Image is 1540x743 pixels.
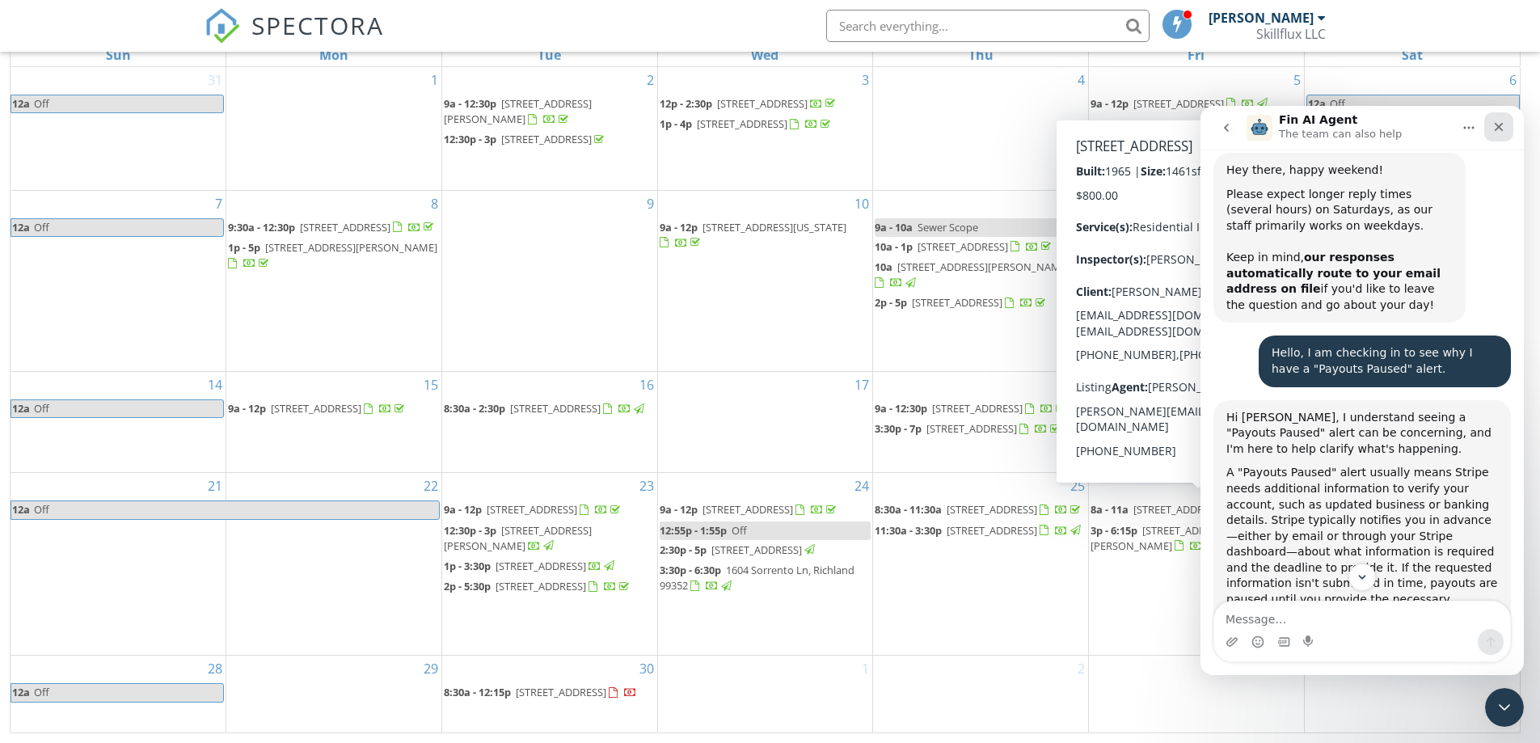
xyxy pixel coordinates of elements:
[851,191,872,217] a: Go to September 10, 2025
[444,500,656,520] a: 9a - 12p [STREET_ADDRESS]
[660,541,871,560] a: 2:30p - 5p [STREET_ADDRESS]
[205,8,240,44] img: The Best Home Inspection Software - Spectora
[873,656,1089,732] td: Go to October 2, 2025
[826,10,1150,42] input: Search everything...
[875,401,927,416] span: 9a - 12:30p
[873,67,1089,190] td: Go to September 4, 2025
[77,530,90,542] button: Gif picker
[702,502,793,517] span: [STREET_ADDRESS]
[636,656,657,682] a: Go to September 30, 2025
[1089,67,1305,190] td: Go to September 5, 2025
[444,523,496,538] span: 12:30p - 3p
[932,401,1023,416] span: [STREET_ADDRESS]
[660,563,854,593] span: 1604 Sorrento Ln, Richland 99352
[444,685,637,699] a: 8:30a - 12:15p [STREET_ADDRESS]
[1091,500,1302,520] a: 8a - 11a [STREET_ADDRESS]
[228,240,260,255] span: 1p - 5p
[660,500,871,520] a: 9a - 12p [STREET_ADDRESS]
[228,220,295,234] span: 9:30a - 12:30p
[875,295,1048,310] a: 2p - 5p [STREET_ADDRESS]
[697,116,787,131] span: [STREET_ADDRESS]
[1074,67,1088,93] a: Go to September 4, 2025
[228,399,440,419] a: 9a - 12p [STREET_ADDRESS]
[226,190,442,372] td: Go to September 8, 2025
[660,220,698,234] span: 9a - 12p
[441,67,657,190] td: Go to September 2, 2025
[226,473,442,656] td: Go to September 22, 2025
[271,401,361,416] span: [STREET_ADDRESS]
[148,458,175,485] button: Scroll to bottom
[1089,656,1305,732] td: Go to October 3, 2025
[660,96,712,111] span: 12p - 2:30p
[205,372,226,398] a: Go to September 14, 2025
[748,44,782,66] a: Wednesday
[25,530,38,542] button: Upload attachment
[14,496,310,523] textarea: Message…
[660,96,838,111] a: 12p - 2:30p [STREET_ADDRESS]
[265,240,437,255] span: [STREET_ADDRESS][PERSON_NAME]
[1067,473,1088,499] a: Go to September 25, 2025
[660,561,871,596] a: 3:30p - 6:30p 1604 Sorrento Ln, Richland 99352
[732,523,747,538] span: Off
[251,8,384,42] span: SPECTORA
[1091,502,1129,517] span: 8a - 11a
[444,559,617,573] a: 1p - 3:30p [STREET_ADDRESS]
[212,191,226,217] a: Go to September 7, 2025
[226,372,442,473] td: Go to September 15, 2025
[444,683,656,703] a: 8:30a - 12:15p [STREET_ADDRESS]
[859,656,872,682] a: Go to October 1, 2025
[660,502,839,517] a: 9a - 12p [STREET_ADDRESS]
[875,295,907,310] span: 2p - 5p
[1399,44,1426,66] a: Saturday
[1506,67,1520,93] a: Go to September 6, 2025
[875,401,1069,416] a: 9a - 12:30p [STREET_ADDRESS]
[926,421,1017,436] span: [STREET_ADDRESS]
[702,220,846,234] span: [STREET_ADDRESS][US_STATE]
[1091,523,1137,538] span: 3p - 6:15p
[444,579,632,593] a: 2p - 5:30p [STREET_ADDRESS]
[428,191,441,217] a: Go to September 8, 2025
[226,656,442,732] td: Go to September 29, 2025
[660,95,871,114] a: 12p - 2:30p [STREET_ADDRESS]
[510,401,601,416] span: [STREET_ADDRESS]
[11,501,31,518] span: 12a
[1209,10,1314,26] div: [PERSON_NAME]
[228,239,440,273] a: 1p - 5p [STREET_ADDRESS][PERSON_NAME]
[918,220,978,234] span: Sewer Scope
[444,132,496,146] span: 12:30p - 3p
[660,218,871,253] a: 9a - 12p [STREET_ADDRESS][US_STATE]
[1113,220,1129,234] span: Off
[444,95,656,129] a: 9a - 12:30p [STREET_ADDRESS][PERSON_NAME]
[487,502,577,517] span: [STREET_ADDRESS]
[441,372,657,473] td: Go to September 16, 2025
[918,239,1008,254] span: [STREET_ADDRESS]
[428,67,441,93] a: Go to September 1, 2025
[205,67,226,93] a: Go to August 31, 2025
[875,502,942,517] span: 8:30a - 11:30a
[875,523,1083,538] a: 11:30a - 3:30p [STREET_ADDRESS]
[897,260,1070,274] span: [STREET_ADDRESS][PERSON_NAME]
[875,239,913,254] span: 10a - 1p
[875,239,1054,254] a: 10a - 1p [STREET_ADDRESS]
[1091,239,1224,269] a: 9a - 12p [STREET_ADDRESS][PERSON_NAME]
[1290,67,1304,93] a: Go to September 5, 2025
[1091,523,1233,553] a: 3p - 6:15p [STREET_ADDRESS][PERSON_NAME]
[420,656,441,682] a: Go to September 29, 2025
[1133,96,1224,111] span: [STREET_ADDRESS]
[205,473,226,499] a: Go to September 21, 2025
[205,22,384,56] a: SPECTORA
[660,115,871,134] a: 1p - 4p [STREET_ADDRESS]
[660,116,833,131] a: 1p - 4p [STREET_ADDRESS]
[444,399,656,419] a: 8:30a - 2:30p [STREET_ADDRESS]
[228,401,407,416] a: 9a - 12p [STREET_ADDRESS]
[660,542,817,557] a: 2:30p - 5p [STREET_ADDRESS]
[34,220,49,234] span: Off
[660,116,692,131] span: 1p - 4p
[277,523,303,549] button: Send a message…
[873,473,1089,656] td: Go to September 25, 2025
[643,67,657,93] a: Go to September 2, 2025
